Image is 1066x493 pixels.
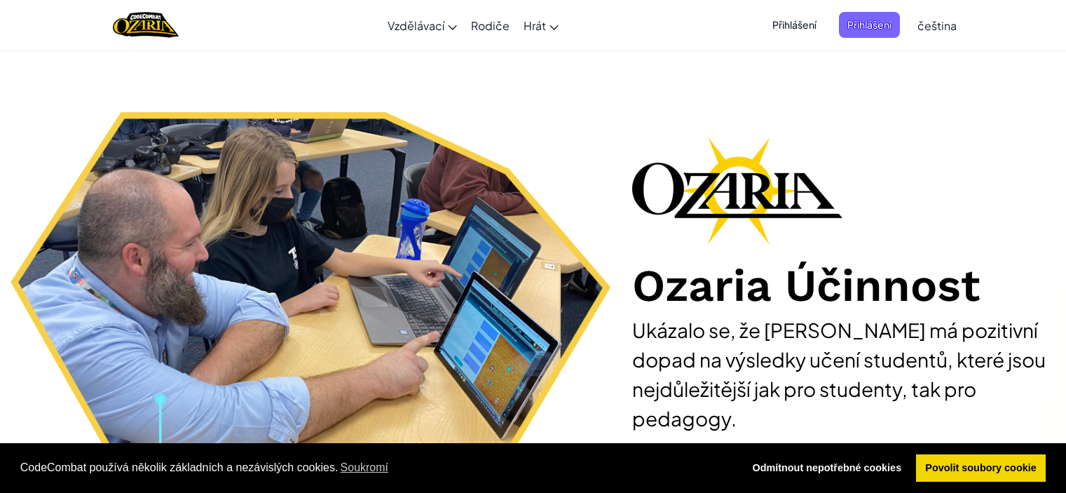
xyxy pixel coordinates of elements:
[916,454,1046,482] a: povolit soubory cookie
[910,6,964,44] a: čeština
[517,6,566,44] a: Hrát
[381,6,464,44] a: Vzdělávací
[752,462,901,473] font: Odmítnout nepotřebné cookies
[341,461,388,473] font: Soukromí
[925,462,1036,473] font: Povolit soubory cookie
[632,137,842,245] img: Logo značky Ozaria
[764,12,825,38] button: Přihlášení
[113,11,178,39] a: Logo Ozaria od CodeCombat
[847,18,891,31] font: Přihlášení
[917,18,957,33] font: čeština
[839,12,900,38] button: Přihlášení
[464,6,517,44] a: Rodiče
[772,18,816,31] font: Přihlášení
[338,457,390,478] a: Zjistěte více o souborech cookie
[743,454,911,482] a: zakázat soubory cookie
[524,18,546,33] font: Hrát
[388,18,444,33] font: Vzdělávací
[11,112,611,459] img: Třída
[113,11,178,39] img: Domov
[20,461,339,473] font: CodeCombat používá několik základních a nezávislých cookies.
[471,18,510,33] font: Rodiče
[632,266,980,305] h1: Ozaria Účinnost
[632,316,1055,433] h2: Ukázalo se, že [PERSON_NAME] má pozitivní dopad na výsledky učení studentů, které jsou nejdůležit...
